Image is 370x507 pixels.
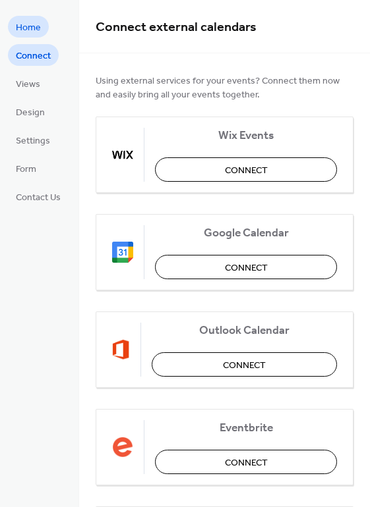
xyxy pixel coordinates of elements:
[8,72,48,94] a: Views
[8,16,49,38] a: Home
[16,78,40,92] span: Views
[16,163,36,176] span: Form
[16,191,61,205] span: Contact Us
[8,157,44,179] a: Form
[152,324,337,338] span: Outlook Calendar
[112,437,133,458] img: eventbrite
[155,450,337,474] button: Connect
[223,359,266,373] span: Connect
[155,255,337,279] button: Connect
[155,129,337,143] span: Wix Events
[155,227,337,240] span: Google Calendar
[112,339,130,360] img: outlook
[8,101,53,122] a: Design
[225,164,268,178] span: Connect
[16,49,51,63] span: Connect
[8,129,58,151] a: Settings
[112,242,133,263] img: google
[225,456,268,470] span: Connect
[225,261,268,275] span: Connect
[16,21,41,35] span: Home
[112,144,133,165] img: wix
[96,74,354,102] span: Using external services for your events? Connect them now and easily bring all your events together.
[96,14,257,40] span: Connect external calendars
[8,44,59,66] a: Connect
[16,134,50,148] span: Settings
[16,106,45,120] span: Design
[8,186,69,207] a: Contact Us
[152,352,337,377] button: Connect
[155,421,337,435] span: Eventbrite
[155,157,337,182] button: Connect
